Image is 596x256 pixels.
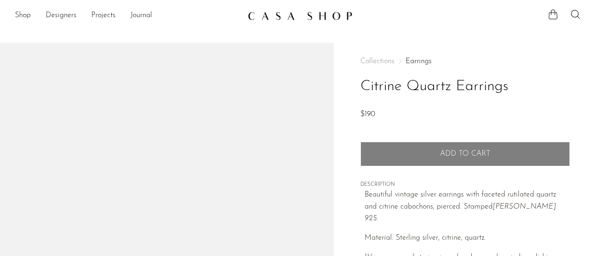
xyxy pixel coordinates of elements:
nav: Desktop navigation [15,8,240,24]
p: Material: Sterling silver, citrine, quartz. [365,232,570,244]
a: Designers [46,10,76,22]
p: Beautiful vintage silver earrings with faceted rutilated quartz and citrine cabochons, pierced. S... [365,189,570,225]
span: $190 [360,111,375,118]
a: Shop [15,10,31,22]
span: Add to cart [440,150,490,158]
h1: Citrine Quartz Earrings [360,75,570,98]
span: DESCRIPTION [360,181,570,189]
ul: NEW HEADER MENU [15,8,240,24]
span: Collections [360,58,394,65]
a: Earrings [406,58,432,65]
a: Journal [130,10,152,22]
a: Projects [91,10,115,22]
button: Add to cart [360,142,570,166]
nav: Breadcrumbs [360,58,570,65]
